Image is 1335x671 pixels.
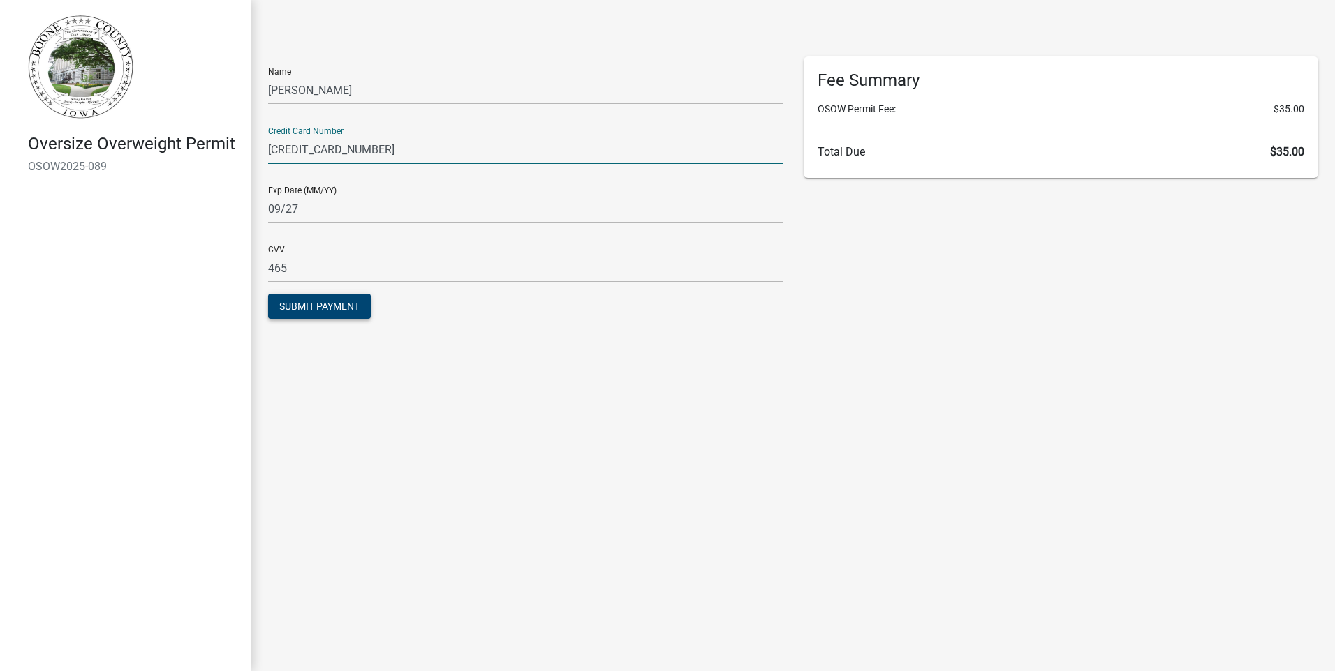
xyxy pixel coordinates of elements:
[1274,102,1304,116] span: $35.00
[28,134,240,154] h4: Oversize Overweight Permit
[268,294,371,319] button: Submit Payment
[28,160,240,173] h6: OSOW2025-089
[818,145,1304,158] h6: Total Due
[28,15,134,119] img: Boone County, Iowa
[279,301,360,312] span: Submit Payment
[1270,145,1304,158] span: $35.00
[818,70,1304,91] h6: Fee Summary
[818,102,1304,116] li: OSOW Permit Fee:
